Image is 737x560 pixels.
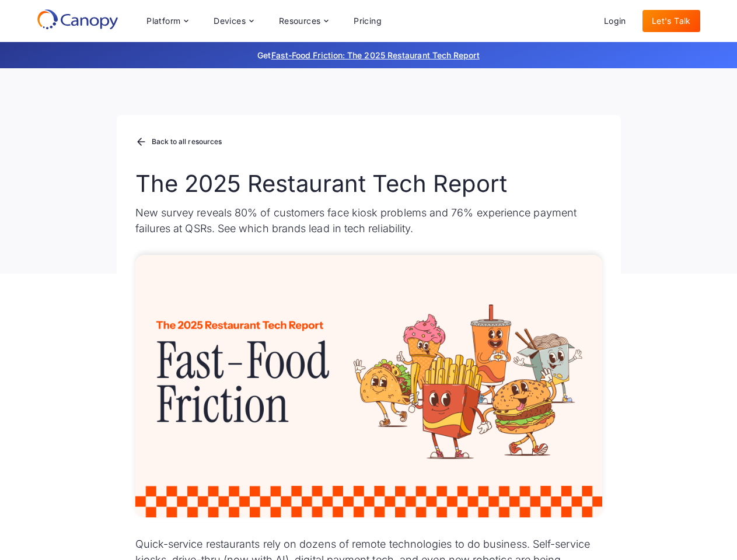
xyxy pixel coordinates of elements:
[214,17,246,25] div: Devices
[135,135,222,150] a: Back to all resources
[279,17,321,25] div: Resources
[344,10,391,32] a: Pricing
[83,49,655,61] p: Get
[146,17,180,25] div: Platform
[152,138,222,145] div: Back to all resources
[135,170,602,198] h1: The 2025 Restaurant Tech Report
[137,9,197,33] div: Platform
[270,9,337,33] div: Resources
[135,205,602,236] p: New survey reveals 80% of customers face kiosk problems and 76% experience payment failures at QS...
[642,10,700,32] a: Let's Talk
[271,50,480,60] a: Fast-Food Friction: The 2025 Restaurant Tech Report
[595,10,635,32] a: Login
[204,9,263,33] div: Devices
